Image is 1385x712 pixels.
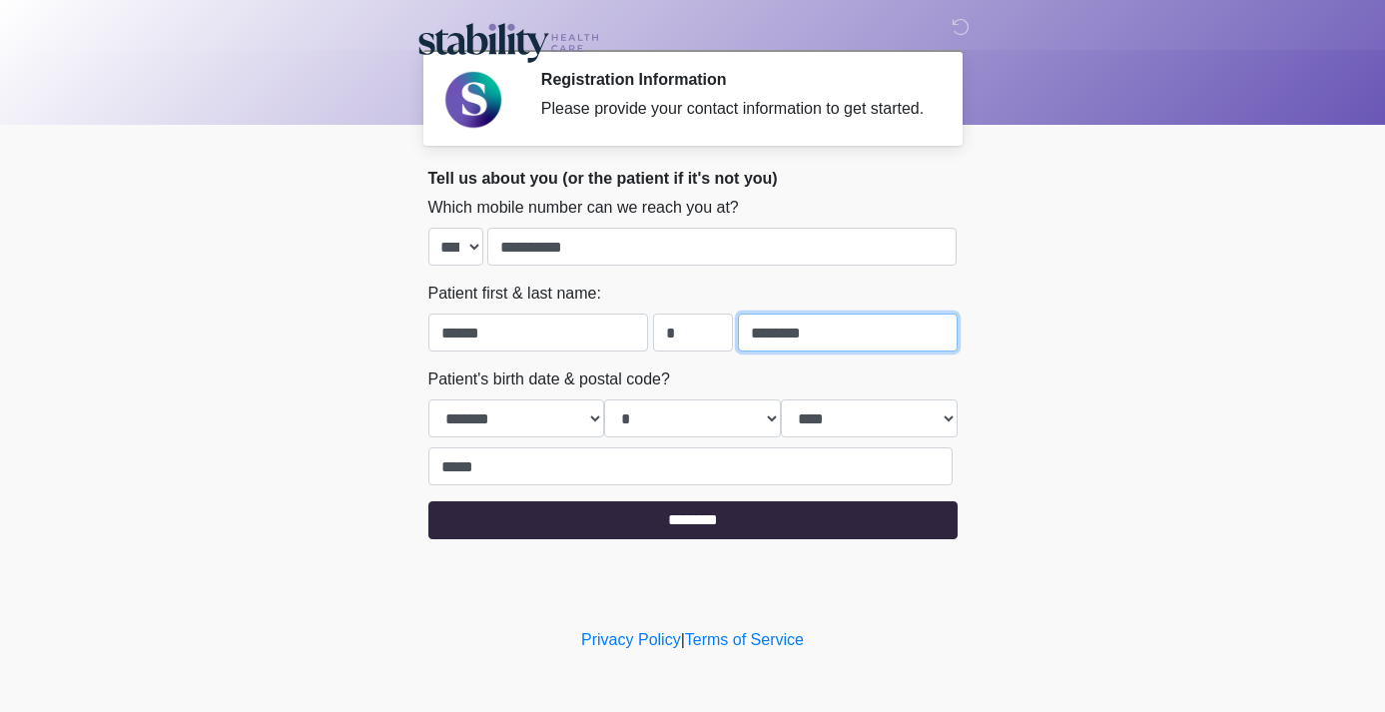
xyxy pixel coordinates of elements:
[408,15,608,66] img: Stability Healthcare Logo
[428,169,958,188] h2: Tell us about you (or the patient if it's not you)
[443,70,503,130] img: Agent Avatar
[581,631,681,648] a: Privacy Policy
[428,367,670,391] label: Patient's birth date & postal code?
[428,196,739,220] label: Which mobile number can we reach you at?
[681,631,685,648] a: |
[428,282,601,306] label: Patient first & last name:
[541,97,928,121] div: Please provide your contact information to get started.
[685,631,804,648] a: Terms of Service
